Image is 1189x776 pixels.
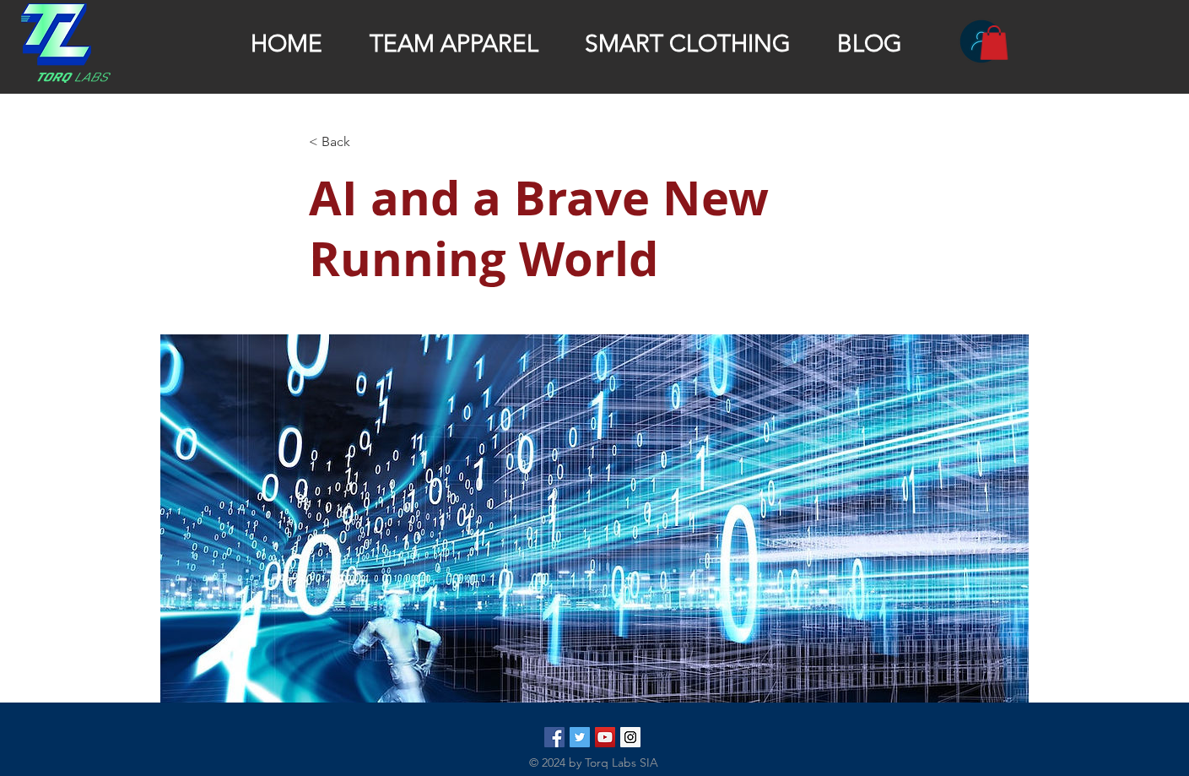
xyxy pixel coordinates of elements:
[361,30,547,58] p: TEAM APPAREL
[829,30,911,58] p: BLOG
[309,130,420,155] a: < Back
[228,27,346,56] a: HOME
[309,133,350,151] span: < Back
[242,30,331,58] p: HOME
[595,727,615,747] img: YouTube Social Icon
[544,727,565,747] img: Facebook Social Icon
[814,27,925,56] a: BLOG
[620,727,640,747] img: Torq_Labs Instagram
[347,27,561,56] a: TEAM APPAREL
[576,30,799,58] p: SMART CLOTHING
[228,27,925,56] nav: Site
[544,727,640,747] ul: Social Bar
[21,3,111,83] img: TRANSPARENT TORQ LOGO.png
[529,755,658,770] span: © 2024 by Torq Labs SIA
[570,727,590,747] img: Twitter Social Icon
[309,165,769,292] span: AI and a Brave New Running World
[562,27,813,56] a: SMART CLOTHING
